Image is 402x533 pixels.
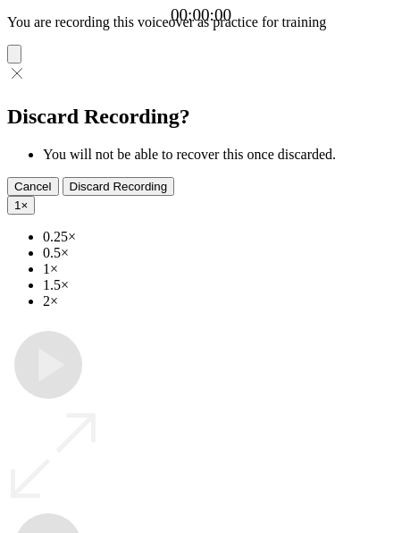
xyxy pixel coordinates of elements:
li: 2× [43,293,395,309]
button: 1× [7,196,35,215]
li: 0.25× [43,229,395,245]
a: 00:00:00 [171,5,231,25]
li: 1× [43,261,395,277]
button: Discard Recording [63,177,175,196]
button: Cancel [7,177,59,196]
p: You are recording this voiceover as practice for training [7,14,395,30]
span: 1 [14,199,21,212]
li: 1.5× [43,277,395,293]
h2: Discard Recording? [7,105,395,129]
li: 0.5× [43,245,395,261]
li: You will not be able to recover this once discarded. [43,147,395,163]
